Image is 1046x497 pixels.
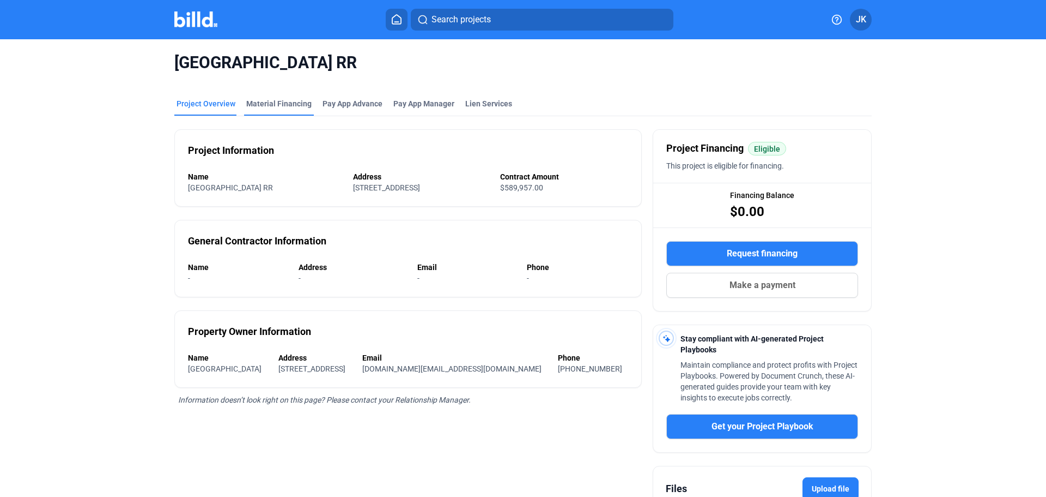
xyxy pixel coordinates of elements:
[278,364,345,373] span: [STREET_ADDRESS]
[431,13,491,26] span: Search projects
[393,98,454,109] span: Pay App Manager
[299,262,406,273] div: Address
[730,190,794,201] span: Financing Balance
[500,183,543,192] span: $589,957.00
[850,9,872,31] button: JK
[680,361,858,402] span: Maintain compliance and protect profits with Project Playbooks. Powered by Document Crunch, these...
[411,9,673,31] button: Search projects
[188,274,190,283] span: -
[188,233,326,249] div: General Contractor Information
[188,143,274,158] div: Project Information
[246,98,312,109] div: Material Financing
[666,241,858,266] button: Request financing
[711,420,813,433] span: Get your Project Playbook
[527,262,628,273] div: Phone
[730,203,764,220] span: $0.00
[666,273,858,298] button: Make a payment
[666,141,744,156] span: Project Financing
[299,274,301,283] span: -
[558,364,622,373] span: [PHONE_NUMBER]
[178,396,471,404] span: Information doesn’t look right on this page? Please contact your Relationship Manager.
[362,364,542,373] span: [DOMAIN_NAME][EMAIL_ADDRESS][DOMAIN_NAME]
[680,334,824,354] span: Stay compliant with AI-generated Project Playbooks
[174,11,217,27] img: Billd Company Logo
[666,481,687,496] div: Files
[188,183,273,192] span: [GEOGRAPHIC_DATA] RR
[353,183,420,192] span: [STREET_ADDRESS]
[558,352,628,363] div: Phone
[729,279,795,292] span: Make a payment
[527,274,529,283] span: -
[727,247,798,260] span: Request financing
[177,98,235,109] div: Project Overview
[188,352,267,363] div: Name
[856,13,866,26] span: JK
[278,352,351,363] div: Address
[417,274,419,283] span: -
[666,414,858,439] button: Get your Project Playbook
[188,262,288,273] div: Name
[465,98,512,109] div: Lien Services
[174,52,872,73] span: [GEOGRAPHIC_DATA] RR
[353,171,489,182] div: Address
[417,262,516,273] div: Email
[323,98,382,109] div: Pay App Advance
[188,171,342,182] div: Name
[188,324,311,339] div: Property Owner Information
[666,161,784,170] span: This project is eligible for financing.
[748,142,786,155] mat-chip: Eligible
[362,352,548,363] div: Email
[500,171,628,182] div: Contract Amount
[188,364,261,373] span: [GEOGRAPHIC_DATA]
